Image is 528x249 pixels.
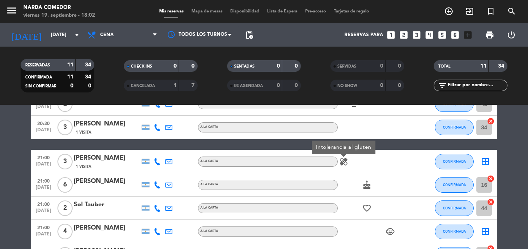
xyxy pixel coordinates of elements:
[6,5,17,16] i: menu
[74,200,140,210] div: Sol Tauber
[330,9,373,14] span: Tarjetas de regalo
[34,208,53,217] span: [DATE]
[438,64,450,68] span: TOTAL
[444,7,453,16] i: add_circle_outline
[399,30,409,40] i: looks_two
[443,206,466,210] span: CONFIRMADA
[234,64,255,68] span: SENTADAS
[485,30,494,40] span: print
[301,9,330,14] span: Pre-acceso
[481,157,490,166] i: border_all
[200,102,218,105] span: A LA CARTA
[447,81,507,90] input: Filtrar por nombre...
[25,75,52,79] span: CONFIRMADA
[200,160,218,163] span: A LA CARTA
[200,125,218,129] span: A LA CARTA
[6,5,17,19] button: menu
[100,32,114,38] span: Cena
[70,83,73,89] strong: 0
[6,26,47,44] i: [DATE]
[34,104,53,113] span: [DATE]
[435,120,474,135] button: CONFIRMADA
[191,63,196,69] strong: 0
[507,30,516,40] i: power_settings_new
[23,12,95,19] div: viernes 19. septiembre - 18:02
[337,84,357,88] span: NO SHOW
[398,83,403,88] strong: 0
[67,74,73,80] strong: 11
[74,153,140,163] div: [PERSON_NAME]
[34,223,53,232] span: 21:00
[295,83,299,88] strong: 0
[398,63,403,69] strong: 0
[498,63,506,69] strong: 34
[34,199,53,208] span: 21:00
[245,30,254,40] span: pending_actions
[481,227,490,236] i: border_all
[25,84,56,88] span: SIN CONFIRMAR
[85,74,93,80] strong: 34
[74,223,140,233] div: [PERSON_NAME]
[443,159,466,164] span: CONFIRMADA
[339,157,348,166] i: healing
[34,118,53,127] span: 20:30
[487,198,495,206] i: cancel
[443,229,466,233] span: CONFIRMADA
[25,63,50,67] span: RESERVADAS
[465,7,474,16] i: exit_to_app
[435,200,474,216] button: CONFIRMADA
[362,204,372,213] i: favorite_border
[200,230,218,233] span: A LA CARTA
[76,164,91,170] span: 1 Visita
[386,227,395,236] i: child_care
[443,183,466,187] span: CONFIRMADA
[438,81,447,90] i: filter_list
[88,83,93,89] strong: 0
[450,30,460,40] i: looks_6
[57,120,73,135] span: 3
[131,84,155,88] span: CANCELADA
[34,176,53,185] span: 21:00
[57,200,73,216] span: 2
[507,7,516,16] i: search
[435,177,474,193] button: CONFIRMADA
[67,62,73,68] strong: 11
[85,62,93,68] strong: 34
[443,125,466,129] span: CONFIRMADA
[412,30,422,40] i: looks_3
[437,30,447,40] i: looks_5
[57,154,73,169] span: 3
[435,224,474,239] button: CONFIRMADA
[435,154,474,169] button: CONFIRMADA
[34,127,53,136] span: [DATE]
[191,83,196,88] strong: 7
[74,176,140,186] div: [PERSON_NAME]
[57,177,73,193] span: 6
[234,84,263,88] span: RE AGENDADA
[34,153,53,162] span: 21:00
[362,180,372,190] i: cake
[380,83,383,88] strong: 0
[500,23,522,47] div: LOG OUT
[76,129,91,136] span: 1 Visita
[424,30,434,40] i: looks_4
[487,117,495,125] i: cancel
[277,63,280,69] strong: 0
[174,83,177,88] strong: 1
[200,183,218,186] span: A LA CARTA
[57,224,73,239] span: 4
[277,83,280,88] strong: 0
[23,4,95,12] div: Narda Comedor
[487,175,495,183] i: cancel
[295,63,299,69] strong: 0
[312,141,375,154] div: Intolerancia al gluten
[155,9,188,14] span: Mis reservas
[188,9,226,14] span: Mapa de mesas
[72,30,82,40] i: arrow_drop_down
[480,63,486,69] strong: 11
[226,9,263,14] span: Disponibilidad
[337,64,356,68] span: SERVIDAS
[174,63,177,69] strong: 0
[34,185,53,194] span: [DATE]
[486,7,495,16] i: turned_in_not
